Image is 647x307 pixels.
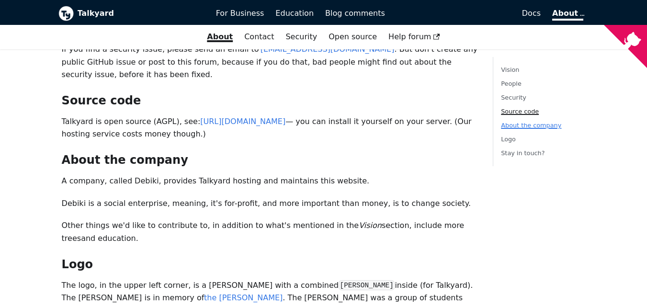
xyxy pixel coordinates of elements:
img: Talkyard logo [58,6,74,21]
h2: Source code [62,93,478,108]
a: Security [501,94,526,101]
a: Docs [391,5,546,22]
a: Source code [501,108,539,115]
a: Open source [323,29,383,45]
span: Blog comments [325,9,385,18]
a: Logo [501,136,516,143]
span: Education [275,9,314,18]
a: Blog comments [319,5,391,22]
p: Debiki is a social enterprise, meaning, it's for-profit, and more important than money, is to cha... [62,197,478,210]
a: [EMAIL_ADDRESS][DOMAIN_NAME] [261,45,395,54]
h2: Logo [62,257,478,272]
em: Vision [359,221,382,230]
p: A company, called Debiki, provides Talkyard hosting and maintains this website. [62,175,478,187]
p: If you find a security issue, please send an email to . But don't create any public GitHub issue ... [62,43,478,81]
p: Talkyard is open source (AGPL), see: — you can install it yourself on your server. (Our hosting s... [62,115,478,141]
a: About [552,9,583,21]
span: Docs [522,9,541,18]
a: Security [280,29,323,45]
a: Vision [501,66,519,73]
a: About [201,29,238,45]
a: Stay in touch? [501,150,545,157]
a: About the company [501,122,561,129]
a: People [501,80,522,87]
a: Talkyard logoTalkyard [58,6,203,21]
p: Other things we'd like to contribute to, in addition to what's mentioned in the section, include ... [62,219,478,245]
a: For Business [210,5,270,22]
a: Help forum [383,29,446,45]
h2: About the company [62,153,478,167]
code: [PERSON_NAME] [339,280,395,290]
a: Education [270,5,319,22]
a: [URL][DOMAIN_NAME] [200,117,285,126]
span: For Business [216,9,264,18]
a: the [PERSON_NAME] [204,293,283,302]
b: Talkyard [78,7,203,20]
a: Contact [238,29,280,45]
span: Help forum [388,32,440,41]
